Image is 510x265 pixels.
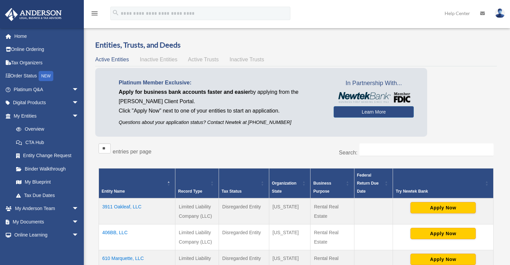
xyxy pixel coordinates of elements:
[5,202,89,215] a: My Anderson Teamarrow_drop_down
[337,92,410,103] img: NewtekBankLogoSM.png
[269,168,310,198] th: Organization State: Activate to sort
[3,8,64,21] img: Anderson Advisors Platinum Portal
[5,83,89,96] a: Platinum Q&Aarrow_drop_down
[91,9,99,17] i: menu
[410,202,476,213] button: Apply Now
[9,176,86,189] a: My Blueprint
[72,83,86,96] span: arrow_drop_down
[39,71,53,81] div: NEW
[188,57,219,62] span: Active Trusts
[99,198,175,224] td: 3911 Oakleaf, LLC
[495,8,505,18] img: User Pic
[175,224,219,250] td: Limited Liability Company (LLC)
[72,228,86,242] span: arrow_drop_down
[310,168,354,198] th: Business Purpose: Activate to sort
[102,189,125,194] span: Entity Name
[5,215,89,228] a: My Documentsarrow_drop_down
[410,228,476,239] button: Apply Now
[119,106,324,116] p: Click "Apply Now" next to one of your entities to start an application.
[9,189,86,202] a: Tax Due Dates
[72,242,86,255] span: arrow_drop_down
[393,168,494,198] th: Try Newtek Bank : Activate to sort
[339,150,357,155] label: Search:
[313,181,331,194] span: Business Purpose
[5,109,86,123] a: My Entitiesarrow_drop_down
[334,106,414,118] a: Learn More
[119,78,324,87] p: Platinum Member Exclusive:
[175,198,219,224] td: Limited Liability Company (LLC)
[9,123,82,136] a: Overview
[230,57,264,62] span: Inactive Trusts
[9,136,86,149] a: CTA Hub
[178,189,202,194] span: Record Type
[5,29,89,43] a: Home
[5,56,89,69] a: Tax Organizers
[9,162,86,176] a: Binder Walkthrough
[119,118,324,127] p: Questions about your application status? Contact Newtek at [PHONE_NUMBER]
[72,202,86,216] span: arrow_drop_down
[219,168,269,198] th: Tax Status: Activate to sort
[5,228,89,242] a: Online Learningarrow_drop_down
[357,173,379,194] span: Federal Return Due Date
[310,198,354,224] td: Rental Real Estate
[396,187,483,195] div: Try Newtek Bank
[175,168,219,198] th: Record Type: Activate to sort
[95,40,497,50] h3: Entities, Trusts, and Deeds
[99,224,175,250] td: 406BB, LLC
[99,168,175,198] th: Entity Name: Activate to invert sorting
[310,224,354,250] td: Rental Real Estate
[5,43,89,56] a: Online Ordering
[410,254,476,265] button: Apply Now
[219,198,269,224] td: Disregarded Entity
[140,57,177,62] span: Inactive Entities
[95,57,129,62] span: Active Entities
[272,181,296,194] span: Organization State
[222,189,242,194] span: Tax Status
[91,12,99,17] a: menu
[5,242,89,255] a: Billingarrow_drop_down
[219,224,269,250] td: Disregarded Entity
[72,215,86,229] span: arrow_drop_down
[112,9,119,16] i: search
[334,78,414,89] span: In Partnership With...
[113,149,152,154] label: entries per page
[354,168,393,198] th: Federal Return Due Date: Activate to sort
[72,96,86,110] span: arrow_drop_down
[5,69,89,83] a: Order StatusNEW
[5,96,89,110] a: Digital Productsarrow_drop_down
[269,224,310,250] td: [US_STATE]
[72,109,86,123] span: arrow_drop_down
[9,149,86,162] a: Entity Change Request
[119,87,324,106] p: by applying from the [PERSON_NAME] Client Portal.
[269,198,310,224] td: [US_STATE]
[119,89,250,95] span: Apply for business bank accounts faster and easier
